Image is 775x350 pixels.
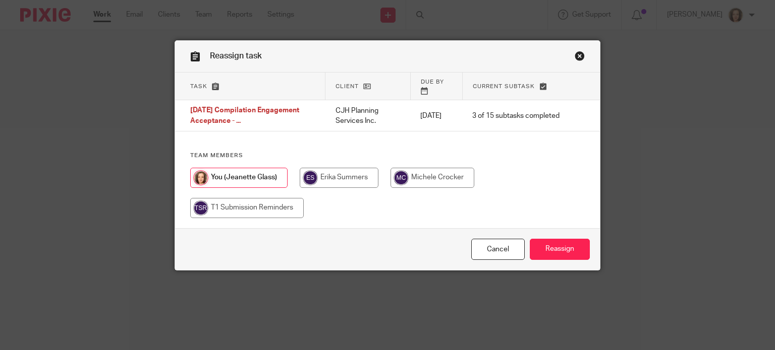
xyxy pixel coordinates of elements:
[473,84,535,89] span: Current subtask
[420,111,452,121] p: [DATE]
[190,107,299,125] span: [DATE] Compilation Engagement Acceptance - ...
[210,52,262,60] span: Reassign task
[190,84,207,89] span: Task
[336,106,400,126] p: CJH Planning Services Inc.
[530,239,590,260] input: Reassign
[471,239,525,260] a: Close this dialog window
[575,51,585,64] a: Close this dialog window
[190,152,585,160] h4: Team members
[336,84,359,89] span: Client
[421,79,444,85] span: Due by
[462,100,570,131] td: 3 of 15 subtasks completed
